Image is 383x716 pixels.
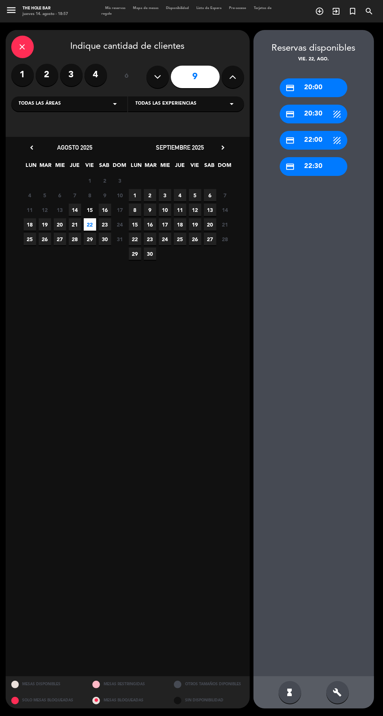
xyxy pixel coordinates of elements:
[159,161,172,173] span: MIE
[189,218,201,231] span: 19
[54,218,66,231] span: 20
[130,161,142,173] span: LUN
[159,218,171,231] span: 17
[280,157,347,176] div: 22:30
[204,218,216,231] span: 20
[365,7,374,16] i: search
[188,161,201,173] span: VIE
[11,64,34,86] label: 1
[69,218,81,231] span: 21
[114,204,126,216] span: 17
[114,189,126,201] span: 10
[315,7,324,16] i: add_circle_outline
[204,189,216,201] span: 6
[219,204,231,216] span: 14
[25,161,37,173] span: LUN
[285,83,295,93] i: credit_card
[168,676,250,692] div: OTROS TAMAÑOS DIPONIBLES
[189,189,201,201] span: 5
[159,204,171,216] span: 10
[114,174,126,187] span: 3
[144,233,156,245] span: 23
[99,204,111,216] span: 16
[69,161,81,173] span: JUE
[168,692,250,708] div: SIN DISPONIBILIDAD
[145,161,157,173] span: MAR
[23,6,68,11] div: The Hole Bar
[156,144,204,151] span: septiembre 2025
[203,161,216,173] span: SAB
[332,7,341,16] i: exit_to_app
[18,42,27,51] i: close
[219,233,231,245] span: 28
[129,248,141,260] span: 29
[189,204,201,216] span: 12
[144,218,156,231] span: 16
[69,204,81,216] span: 14
[23,11,68,17] div: jueves 14. agosto - 18:57
[129,218,141,231] span: 15
[99,189,111,201] span: 9
[144,204,156,216] span: 9
[285,162,295,171] i: credit_card
[115,64,139,90] div: ó
[83,161,96,173] span: VIE
[285,136,295,145] i: credit_card
[136,100,197,108] span: Todas las experiencias
[84,174,96,187] span: 1
[99,174,111,187] span: 2
[204,233,216,245] span: 27
[174,189,186,201] span: 4
[219,144,227,152] i: chevron_right
[6,5,17,18] button: menu
[84,64,107,86] label: 4
[11,36,244,58] div: Indique cantidad de clientes
[54,161,66,173] span: MIE
[129,189,141,201] span: 1
[162,6,193,10] span: Disponibilidad
[60,64,83,86] label: 3
[174,204,186,216] span: 11
[87,692,168,708] div: MESAS BLOQUEADAS
[129,204,141,216] span: 8
[228,99,237,108] i: arrow_drop_down
[280,105,347,123] div: 20:30
[57,144,93,151] span: agosto 2025
[98,161,110,173] span: SAB
[84,204,96,216] span: 15
[39,161,52,173] span: MAR
[111,99,120,108] i: arrow_drop_down
[99,233,111,245] span: 30
[101,6,129,10] span: Mis reservas
[144,189,156,201] span: 2
[39,204,51,216] span: 12
[113,161,125,173] span: DOM
[348,7,357,16] i: turned_in_not
[204,204,216,216] span: 13
[6,5,17,16] i: menu
[114,233,126,245] span: 31
[285,110,295,119] i: credit_card
[218,161,230,173] span: DOM
[174,233,186,245] span: 25
[36,64,58,86] label: 2
[54,233,66,245] span: 27
[28,144,36,152] i: chevron_left
[333,688,342,697] i: build
[159,233,171,245] span: 24
[54,204,66,216] span: 13
[144,248,156,260] span: 30
[280,78,347,97] div: 20:00
[87,676,168,692] div: MESAS RESTRINGIDAS
[24,189,36,201] span: 4
[174,161,186,173] span: JUE
[159,189,171,201] span: 3
[129,233,141,245] span: 22
[24,218,36,231] span: 18
[253,56,374,63] div: vie. 22, ago.
[280,131,347,150] div: 22:00
[129,6,162,10] span: Mapa de mesas
[174,218,186,231] span: 18
[193,6,225,10] span: Lista de Espera
[219,218,231,231] span: 21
